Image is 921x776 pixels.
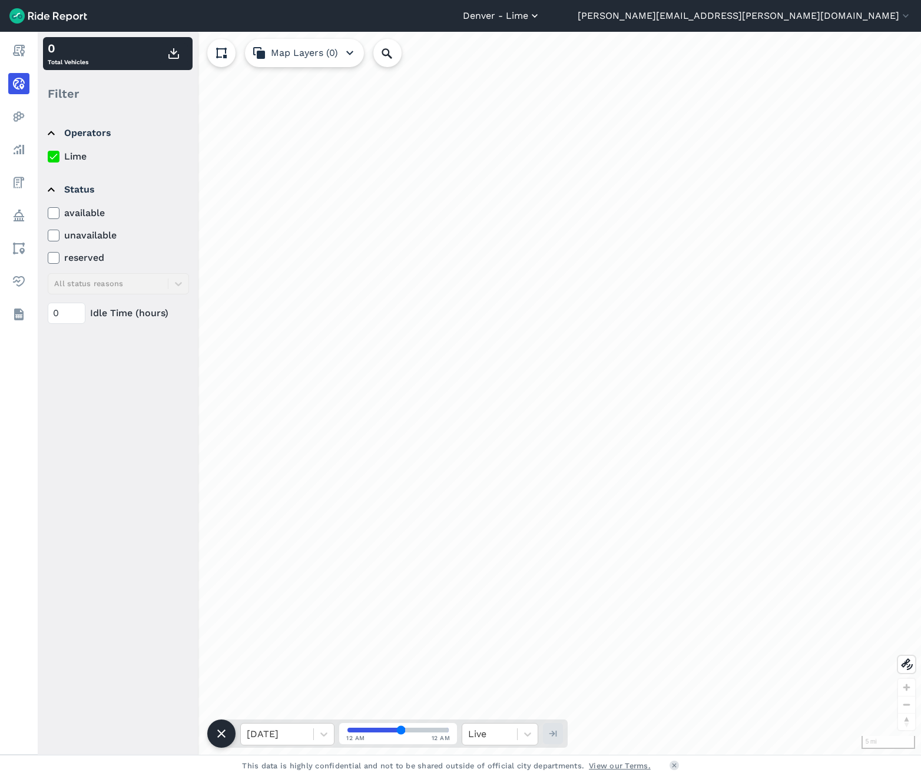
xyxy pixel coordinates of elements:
summary: Status [48,173,187,206]
button: [PERSON_NAME][EMAIL_ADDRESS][PERSON_NAME][DOMAIN_NAME] [578,9,912,23]
a: View our Terms. [589,760,651,771]
div: 0 [48,39,88,57]
summary: Operators [48,117,187,150]
div: Total Vehicles [48,39,88,68]
label: Lime [48,150,189,164]
label: available [48,206,189,220]
input: Search Location or Vehicles [373,39,420,67]
span: 12 AM [346,734,365,742]
label: unavailable [48,228,189,243]
div: loading [38,32,921,755]
a: Fees [8,172,29,193]
a: Datasets [8,304,29,325]
a: Realtime [8,73,29,94]
a: Report [8,40,29,61]
label: reserved [48,251,189,265]
img: Ride Report [9,8,87,24]
a: Health [8,271,29,292]
a: Heatmaps [8,106,29,127]
a: Areas [8,238,29,259]
span: 12 AM [432,734,450,742]
div: Filter [43,75,193,112]
a: Analyze [8,139,29,160]
div: Idle Time (hours) [48,303,189,324]
a: Policy [8,205,29,226]
button: Map Layers (0) [245,39,364,67]
button: Denver - Lime [463,9,541,23]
